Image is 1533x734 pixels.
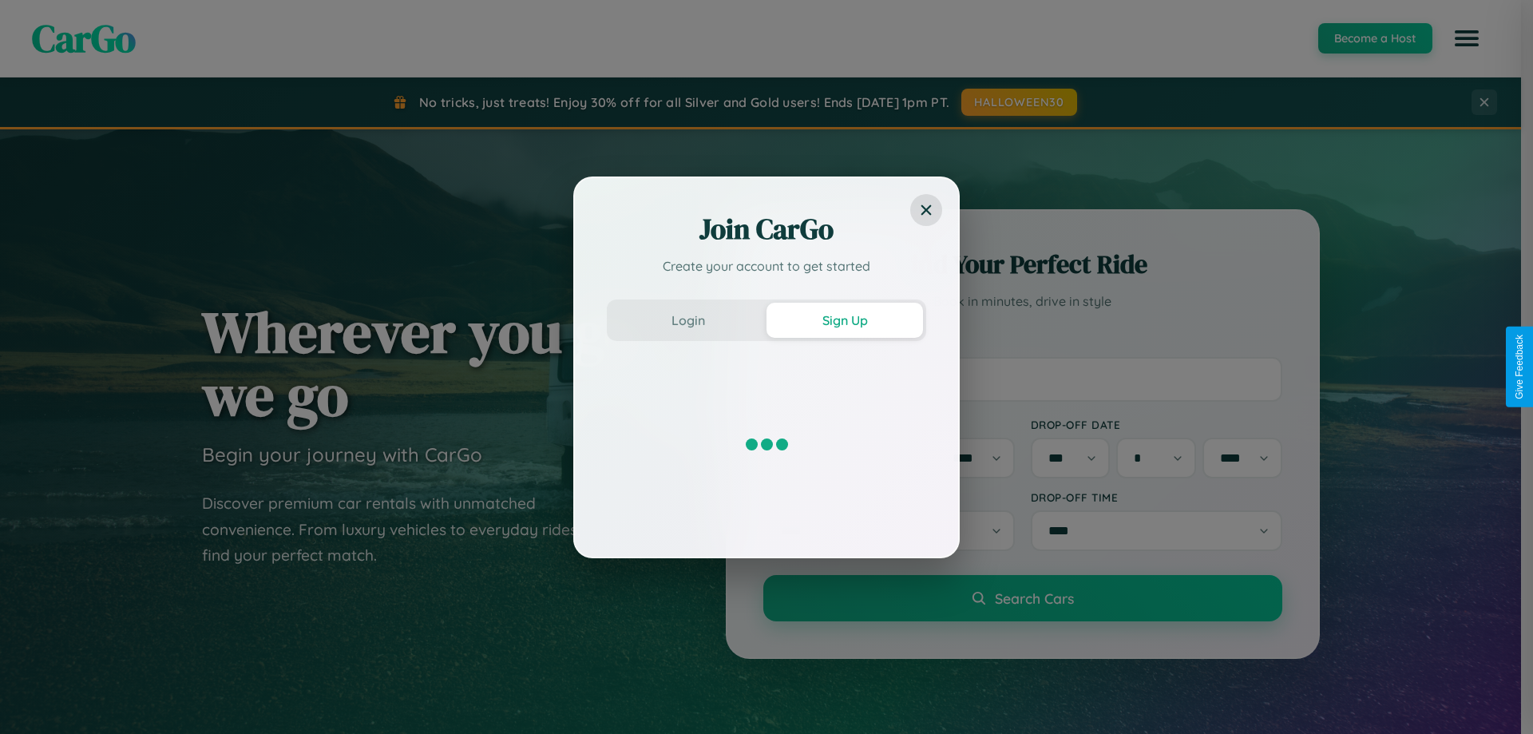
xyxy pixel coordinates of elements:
div: Give Feedback [1514,335,1525,399]
p: Create your account to get started [607,256,926,276]
button: Login [610,303,766,338]
h2: Join CarGo [607,210,926,248]
button: Sign Up [766,303,923,338]
iframe: Intercom live chat [16,680,54,718]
